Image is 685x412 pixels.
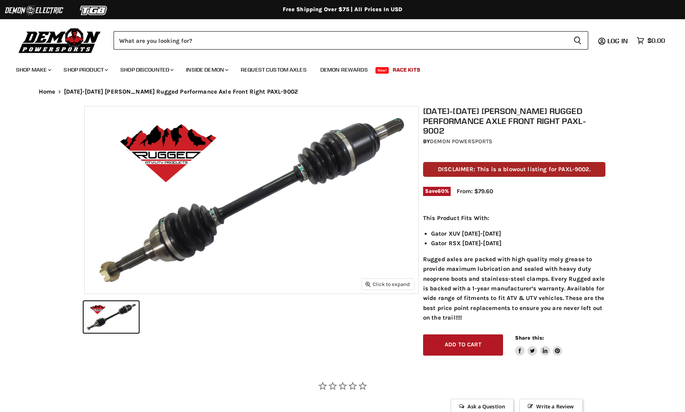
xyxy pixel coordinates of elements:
a: Race Kits [387,62,426,78]
a: Request Custom Axles [235,62,313,78]
span: Share this: [515,335,544,341]
ul: Main menu [10,58,663,78]
a: $0.00 [633,35,669,46]
input: Search [114,31,567,50]
span: Click to expand [365,281,410,287]
form: Product [114,31,588,50]
h1: [DATE]-[DATE] [PERSON_NAME] Rugged Performance Axle Front Right PAXL-9002 [423,106,605,136]
p: This Product Fits With: [423,213,605,223]
a: Home [39,88,56,95]
a: Shop Make [10,62,56,78]
img: 2011-2022 John Deere Rugged Performance Axle Front Right PAXL-9002 [85,106,418,294]
span: $0.00 [647,37,665,44]
span: Log in [607,37,628,45]
a: Inside Demon [180,62,233,78]
a: Log in [604,37,633,44]
a: Demon Powersports [430,138,492,145]
a: Shop Discounted [114,62,178,78]
span: From: $79.60 [457,188,493,195]
li: Gator XUV [DATE]-[DATE] [431,229,605,238]
span: [DATE]-[DATE] [PERSON_NAME] Rugged Performance Axle Front Right PAXL-9002 [64,88,298,95]
aside: Share this: [515,334,563,356]
span: Add to cart [445,341,481,348]
button: Add to cart [423,334,503,356]
nav: Breadcrumbs [23,88,663,95]
div: by [423,137,605,146]
div: Free Shipping Over $75 | All Prices In USD [23,6,663,13]
span: 60 [437,188,444,194]
a: Demon Rewards [314,62,374,78]
img: Demon Powersports [16,26,104,54]
p: DISCLAIMER: This is a blowout listing for PAXL-9002. [423,162,605,177]
li: Gator RSX [DATE]-[DATE] [431,238,605,248]
span: Save % [423,187,451,196]
span: New! [375,67,389,74]
button: Search [567,31,588,50]
button: Click to expand [362,279,414,290]
div: Rugged axles are packed with high quality moly grease to provide maximum lubrication and sealed w... [423,213,605,323]
button: 2011-2022 John Deere Rugged Performance Axle Front Right PAXL-9002 thumbnail [84,301,139,333]
img: Demon Electric Logo 2 [4,3,64,18]
img: TGB Logo 2 [64,3,124,18]
a: Shop Product [58,62,113,78]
